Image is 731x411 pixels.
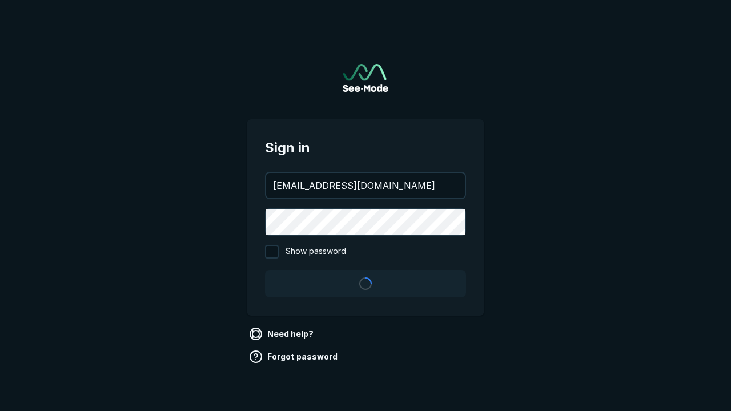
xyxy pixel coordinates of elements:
span: Sign in [265,138,466,158]
span: Show password [286,245,346,259]
a: Go to sign in [343,64,388,92]
a: Need help? [247,325,318,343]
a: Forgot password [247,348,342,366]
img: See-Mode Logo [343,64,388,92]
input: your@email.com [266,173,465,198]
